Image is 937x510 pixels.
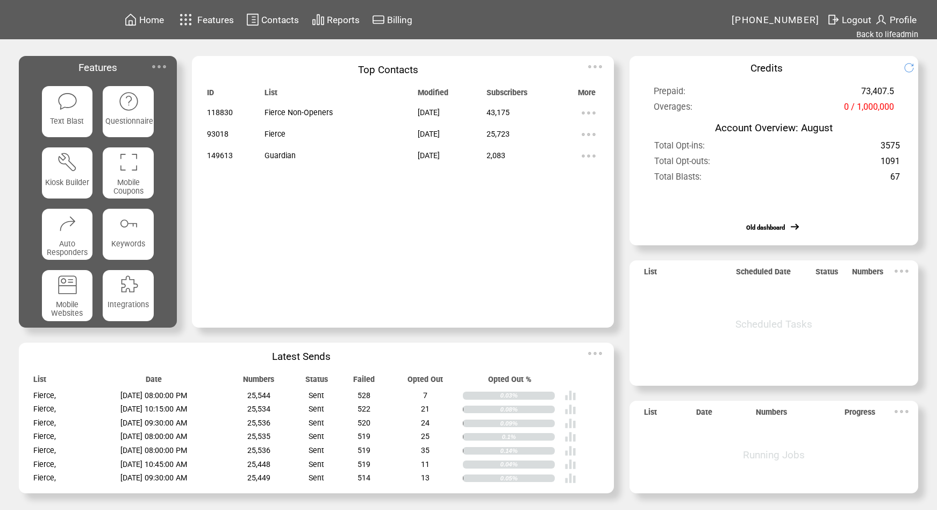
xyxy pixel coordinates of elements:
span: 3575 [881,140,900,156]
span: [DATE] 08:00:00 PM [120,446,187,455]
span: Subscribers [487,88,527,102]
img: contacts.svg [246,13,259,26]
img: ellypsis.svg [891,260,912,282]
span: Fierce [264,130,285,138]
span: Failed [353,375,375,389]
span: 528 [357,391,370,400]
span: 25,536 [247,419,270,427]
span: 43,175 [487,108,510,117]
span: [DATE] 09:30:00 AM [120,473,187,482]
span: Fierce, [33,419,56,427]
span: 7 [423,391,427,400]
span: [DATE] 10:45:00 AM [120,460,187,469]
span: Fierce, [33,446,56,455]
span: ID [207,88,214,102]
span: [DATE] [418,151,440,160]
span: Text Blast [50,117,84,125]
img: poll%20-%20white.svg [564,403,576,415]
img: ellypsis.svg [578,102,599,124]
span: 118830 [207,108,233,117]
span: More [578,88,596,102]
span: Sent [309,405,324,413]
span: 522 [357,405,370,413]
img: ellypsis.svg [891,401,912,422]
span: Mobile Coupons [113,178,144,195]
a: Home [123,11,166,28]
span: Profile [890,15,917,25]
span: Running Jobs [743,449,805,461]
img: poll%20-%20white.svg [564,431,576,443]
a: Text Blast [42,86,93,137]
span: 13 [421,473,430,482]
span: [DATE] 09:30:00 AM [120,419,187,427]
img: poll%20-%20white.svg [564,389,576,401]
span: Total Blasts: [654,172,702,187]
a: Kiosk Builder [42,147,93,199]
img: integrations.svg [118,274,139,295]
span: Credits [750,62,783,74]
img: text-blast.svg [57,91,78,112]
span: 519 [357,446,370,455]
div: 0.09% [500,420,555,427]
span: 25 [421,432,430,441]
img: features.svg [176,11,195,29]
a: Logout [825,11,873,28]
img: poll%20-%20white.svg [564,417,576,429]
div: 0.14% [500,447,555,455]
a: Features [175,9,235,30]
img: tool%201.svg [57,152,78,173]
span: Fierce, [33,432,56,441]
span: List [644,267,657,281]
span: Home [139,15,164,25]
span: [DATE] [418,130,440,138]
span: 73,407.5 [861,86,894,102]
img: ellypsis.svg [578,145,599,167]
span: Top Contacts [358,63,418,76]
img: ellypsis.svg [578,124,599,145]
span: 25,544 [247,391,270,400]
img: profile.svg [875,13,888,26]
span: 35 [421,446,430,455]
span: 25,723 [487,130,510,138]
span: Questionnaire [105,117,153,125]
span: Sent [309,419,324,427]
span: 24 [421,419,430,427]
span: Features [197,15,234,25]
img: poll%20-%20white.svg [564,458,576,470]
img: refresh.png [904,62,924,73]
span: Opted Out [407,375,443,389]
span: Scheduled Date [736,267,791,281]
span: [DATE] [418,108,440,117]
span: 520 [357,419,370,427]
span: 514 [357,473,370,482]
span: [DATE] 08:00:00 PM [120,391,187,400]
a: Profile [873,11,918,28]
span: Features [78,61,117,74]
span: Numbers [756,408,787,422]
span: 149613 [207,151,233,160]
span: Overages: [654,102,692,117]
span: 1091 [881,156,900,172]
span: Fierce, [33,405,56,413]
img: poll%20-%20white.svg [564,472,576,484]
span: Sent [309,446,324,455]
a: Mobile Coupons [103,147,154,199]
a: Questionnaire [103,86,154,137]
span: List [33,375,46,389]
span: Mobile Websites [51,300,83,317]
a: Keywords [103,209,154,260]
span: 25,535 [247,432,270,441]
div: 0.1% [502,433,555,441]
img: ellypsis.svg [148,56,170,77]
span: 21 [421,405,430,413]
span: Fierce Non-Openers [264,108,333,117]
span: 67 [890,172,900,187]
span: 519 [357,432,370,441]
span: 25,534 [247,405,270,413]
span: Status [816,267,838,281]
span: 11 [421,460,430,469]
span: Progress [845,408,875,422]
img: keywords.svg [118,213,139,234]
a: Reports [310,11,361,28]
a: Back to lifeadmin [856,30,918,39]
